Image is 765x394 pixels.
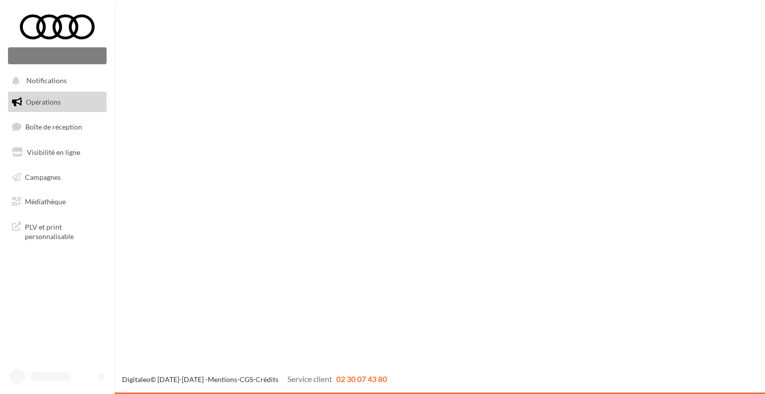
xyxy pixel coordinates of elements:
[26,98,61,106] span: Opérations
[336,374,387,384] span: 02 30 07 43 80
[287,374,332,384] span: Service client
[25,197,66,206] span: Médiathèque
[26,77,67,85] span: Notifications
[27,148,80,156] span: Visibilité en ligne
[122,375,387,384] span: © [DATE]-[DATE] - - -
[6,216,109,246] a: PLV et print personnalisable
[6,116,109,137] a: Boîte de réception
[25,220,103,242] span: PLV et print personnalisable
[6,142,109,163] a: Visibilité en ligne
[6,167,109,188] a: Campagnes
[208,375,237,384] a: Mentions
[240,375,253,384] a: CGS
[6,92,109,113] a: Opérations
[25,172,61,181] span: Campagnes
[122,375,150,384] a: Digitaleo
[25,123,82,131] span: Boîte de réception
[6,191,109,212] a: Médiathèque
[8,47,107,64] div: Nouvelle campagne
[255,375,278,384] a: Crédits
